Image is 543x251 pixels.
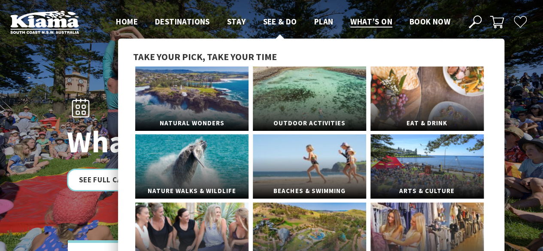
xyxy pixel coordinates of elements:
span: What’s On [350,16,392,27]
span: Eat & Drink [370,115,484,131]
span: Arts & Culture [370,183,484,199]
a: See Full Calendar of Events [67,169,207,191]
span: Plan [314,16,334,27]
img: Kiama Logo [10,10,79,34]
span: Home [116,16,138,27]
span: Outdoor Activities [253,115,366,131]
span: See & Do [263,16,297,27]
h1: What’s On [67,125,309,158]
span: Stay [227,16,246,27]
span: Natural Wonders [135,115,249,131]
span: Nature Walks & Wildlife [135,183,249,199]
span: Take your pick, take your time [133,51,277,63]
span: Beaches & Swimming [253,183,366,199]
span: Book now [410,16,450,27]
nav: Main Menu [107,15,459,29]
span: Destinations [155,16,210,27]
